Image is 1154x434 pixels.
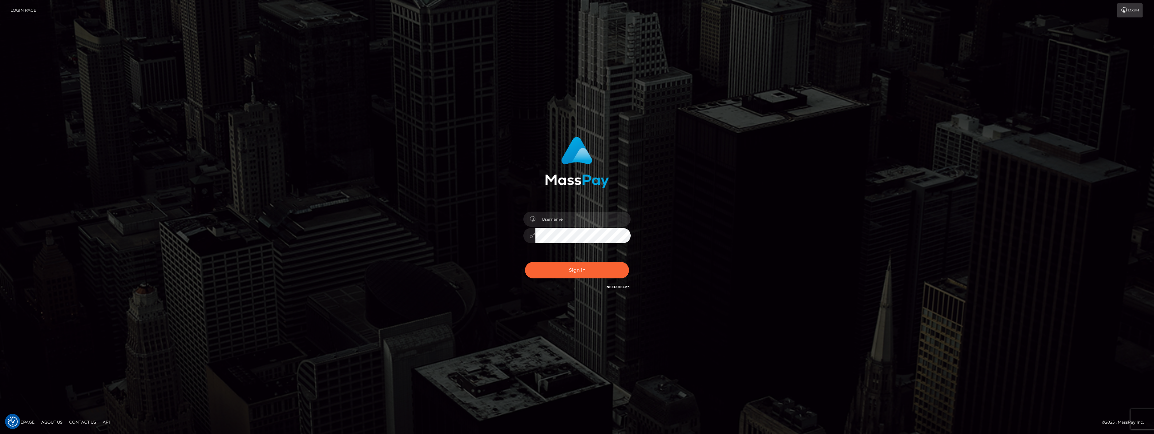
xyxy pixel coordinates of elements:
button: Sign in [525,262,629,278]
input: Username... [535,212,631,227]
a: Login Page [10,3,36,17]
a: Contact Us [66,417,99,427]
a: Need Help? [607,285,629,289]
a: Login [1117,3,1143,17]
img: MassPay Login [545,137,609,188]
a: About Us [39,417,65,427]
img: Revisit consent button [8,417,18,427]
a: Homepage [7,417,37,427]
button: Consent Preferences [8,417,18,427]
div: © 2025 , MassPay Inc. [1102,419,1149,426]
a: API [100,417,113,427]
